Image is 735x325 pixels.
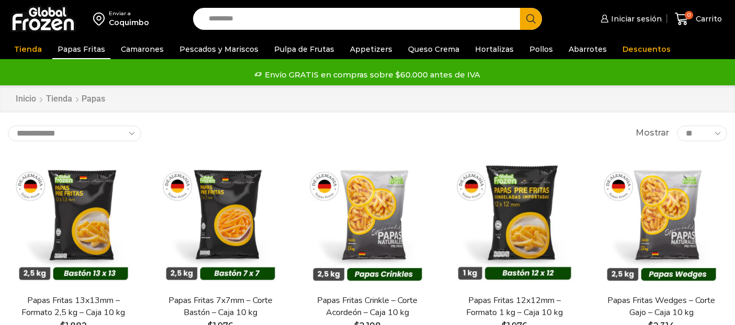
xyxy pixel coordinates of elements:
[15,93,37,105] a: Inicio
[598,8,662,29] a: Iniciar sesión
[403,39,465,59] a: Queso Crema
[617,39,676,59] a: Descuentos
[563,39,612,59] a: Abarrotes
[456,295,574,319] a: Papas Fritas 12x12mm – Formato 1 kg – Caja 10 kg
[15,295,133,319] a: Papas Fritas 13x13mm – Formato 2,5 kg – Caja 10 kg
[82,94,105,104] h1: Papas
[15,93,105,105] nav: Breadcrumb
[309,295,427,319] a: Papas Fritas Crinkle – Corte Acordeón – Caja 10 kg
[109,17,149,28] div: Coquimbo
[693,14,722,24] span: Carrito
[608,14,662,24] span: Iniciar sesión
[116,39,169,59] a: Camarones
[685,11,693,19] span: 0
[603,295,721,319] a: Papas Fritas Wedges – Corte Gajo – Caja 10 kg
[46,93,73,105] a: Tienda
[269,39,340,59] a: Pulpa de Frutas
[174,39,264,59] a: Pescados y Mariscos
[636,127,669,139] span: Mostrar
[52,39,110,59] a: Papas Fritas
[524,39,558,59] a: Pollos
[8,126,141,141] select: Pedido de la tienda
[162,295,280,319] a: Papas Fritas 7x7mm – Corte Bastón – Caja 10 kg
[470,39,519,59] a: Hortalizas
[672,7,725,31] a: 0 Carrito
[9,39,47,59] a: Tienda
[109,10,149,17] div: Enviar a
[93,10,109,28] img: address-field-icon.svg
[520,8,542,30] button: Search button
[345,39,398,59] a: Appetizers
